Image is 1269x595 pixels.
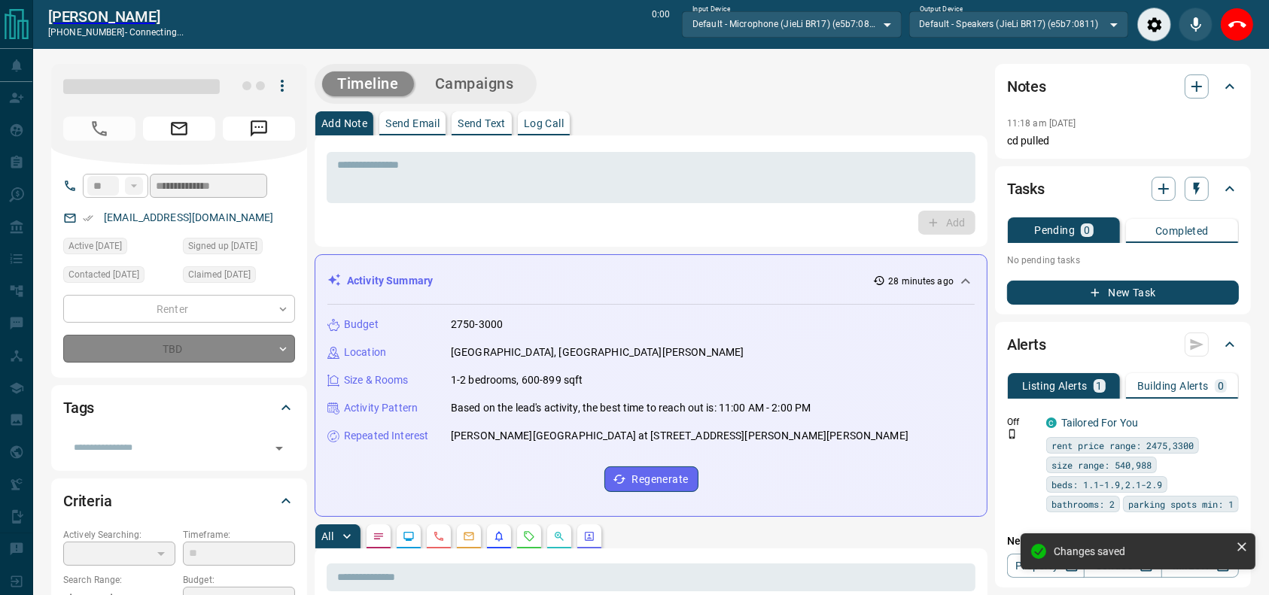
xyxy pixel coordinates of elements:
[183,266,295,287] div: Fri Aug 08 2025
[344,400,418,416] p: Activity Pattern
[451,400,811,416] p: Based on the lead's activity, the best time to reach out is: 11:00 AM - 2:00 PM
[1051,438,1194,453] span: rent price range: 2475,3300
[63,396,94,420] h2: Tags
[1097,381,1103,391] p: 1
[1007,415,1037,429] p: Off
[604,466,698,492] button: Regenerate
[1051,457,1152,472] span: size range: 540,988
[1007,429,1018,439] svg: Push Notification Only
[1137,381,1209,391] p: Building Alerts
[63,528,175,542] p: Actively Searching:
[1007,171,1239,207] div: Tasks
[1007,281,1239,305] button: New Task
[682,11,901,37] div: Default - Microphone (JieLi BR17) (e5b7:0811)
[1007,133,1239,149] p: cd pulled
[223,117,295,141] span: Message
[48,26,184,39] p: [PHONE_NUMBER] -
[1179,8,1213,41] div: Mute
[1051,496,1115,512] span: bathrooms: 2
[188,238,257,253] span: Signed up [DATE]
[373,530,385,542] svg: Notes
[458,118,506,129] p: Send Text
[183,238,295,259] div: Fri Aug 08 2025
[1128,496,1234,512] span: parking spots min: 1
[1137,8,1171,41] div: Audio Settings
[1007,533,1239,549] p: New Alert:
[63,573,175,587] p: Search Range:
[1007,118,1076,129] p: 11:18 am [DATE]
[403,530,415,542] svg: Lead Browsing Activity
[48,8,184,26] a: [PERSON_NAME]
[1007,177,1045,201] h2: Tasks
[68,238,122,253] span: Active [DATE]
[68,267,139,282] span: Contacted [DATE]
[524,118,564,129] p: Log Call
[63,238,175,259] div: Sat Aug 09 2025
[433,530,445,542] svg: Calls
[583,530,595,542] svg: Agent Actions
[523,530,535,542] svg: Requests
[104,211,274,223] a: [EMAIL_ADDRESS][DOMAIN_NAME]
[129,27,184,38] span: connecting...
[652,8,670,41] p: 0:00
[1007,326,1239,363] div: Alerts
[143,117,215,141] span: Email
[63,266,175,287] div: Fri Aug 08 2025
[321,531,333,542] p: All
[183,573,295,587] p: Budget:
[463,530,475,542] svg: Emails
[1007,554,1085,578] a: Property
[344,372,409,388] p: Size & Rooms
[322,71,414,96] button: Timeline
[83,213,93,223] svg: Email Verified
[1220,8,1254,41] div: End Call
[1034,225,1075,235] p: Pending
[451,372,583,388] p: 1-2 bedrooms, 600-899 sqft
[63,489,112,513] h2: Criteria
[385,118,440,129] p: Send Email
[493,530,505,542] svg: Listing Alerts
[1218,381,1224,391] p: 0
[1051,477,1162,492] span: beds: 1.1-1.9,2.1-2.9
[269,438,290,459] button: Open
[553,530,565,542] svg: Opportunities
[344,317,379,332] p: Budget
[344,428,428,444] p: Repeated Interest
[188,267,251,282] span: Claimed [DATE]
[1007,332,1046,357] h2: Alerts
[1007,68,1239,105] div: Notes
[451,428,908,444] p: [PERSON_NAME][GEOGRAPHIC_DATA] at [STREET_ADDRESS][PERSON_NAME][PERSON_NAME]
[451,345,744,360] p: [GEOGRAPHIC_DATA], [GEOGRAPHIC_DATA][PERSON_NAME]
[1007,74,1046,99] h2: Notes
[63,335,295,363] div: TBD
[327,267,975,295] div: Activity Summary28 minutes ago
[63,295,295,323] div: Renter
[920,5,963,14] label: Output Device
[692,5,731,14] label: Input Device
[347,273,433,289] p: Activity Summary
[63,483,295,519] div: Criteria
[909,11,1128,37] div: Default - Speakers (JieLi BR17) (e5b7:0811)
[1084,225,1090,235] p: 0
[183,528,295,542] p: Timeframe:
[63,390,295,426] div: Tags
[1007,249,1239,272] p: No pending tasks
[420,71,529,96] button: Campaigns
[1054,545,1230,557] div: Changes saved
[321,118,367,129] p: Add Note
[63,117,135,141] span: Call
[451,317,503,332] p: 2750-3000
[1046,417,1057,428] div: condos.ca
[1061,417,1138,429] a: Tailored For You
[1022,381,1088,391] p: Listing Alerts
[1155,226,1209,236] p: Completed
[888,275,954,288] p: 28 minutes ago
[344,345,386,360] p: Location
